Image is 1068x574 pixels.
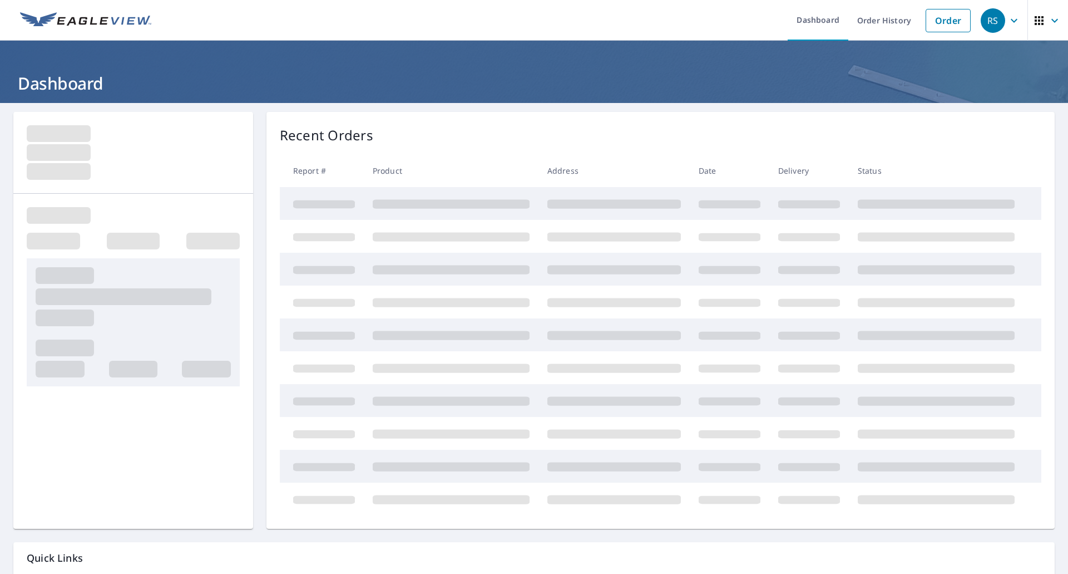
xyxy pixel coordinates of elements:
div: RS [981,8,1005,33]
p: Recent Orders [280,125,373,145]
h1: Dashboard [13,72,1055,95]
th: Report # [280,154,364,187]
th: Status [849,154,1023,187]
th: Date [690,154,769,187]
img: EV Logo [20,12,151,29]
th: Address [538,154,690,187]
th: Delivery [769,154,849,187]
p: Quick Links [27,551,1041,565]
th: Product [364,154,538,187]
a: Order [926,9,971,32]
